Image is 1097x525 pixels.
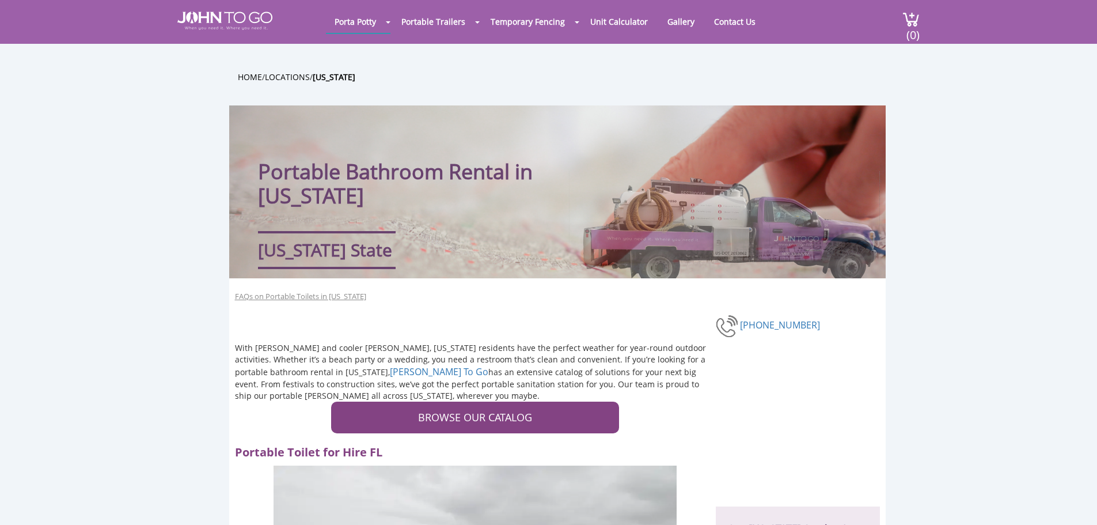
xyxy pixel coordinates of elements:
[177,12,272,30] img: JOHN to go
[235,291,366,302] a: FAQs on Portable Toilets in [US_STATE]
[569,171,880,278] img: Truck
[716,314,740,339] img: phone-number
[582,10,656,33] a: Unit Calculator
[235,354,705,377] span: If you’re looking for a portable bathroom rental in [US_STATE],
[740,319,820,331] a: [PHONE_NUMBER]
[235,367,699,401] span: has an extensive catalog of solutions for your next big event. From festivals to construction sit...
[705,10,764,33] a: Contact Us
[390,365,488,378] a: [PERSON_NAME] To Go
[258,231,396,270] div: [US_STATE] State
[326,10,385,33] a: Porta Potty
[906,18,920,43] span: (0)
[235,439,697,460] h2: Portable Toilet for Hire FL
[331,402,619,434] a: BROWSE OUR CATALOG
[238,71,262,82] a: Home
[393,10,474,33] a: Portable Trailers
[258,129,629,208] h1: Portable Bathroom Rental in [US_STATE]
[265,71,310,82] a: Locations
[235,342,706,365] span: With [PERSON_NAME] and cooler [PERSON_NAME], [US_STATE] residents have the perfect weather for ye...
[482,10,574,33] a: Temporary Fencing
[238,70,894,84] ul: / /
[902,12,920,27] img: cart a
[313,71,355,82] a: [US_STATE]
[659,10,703,33] a: Gallery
